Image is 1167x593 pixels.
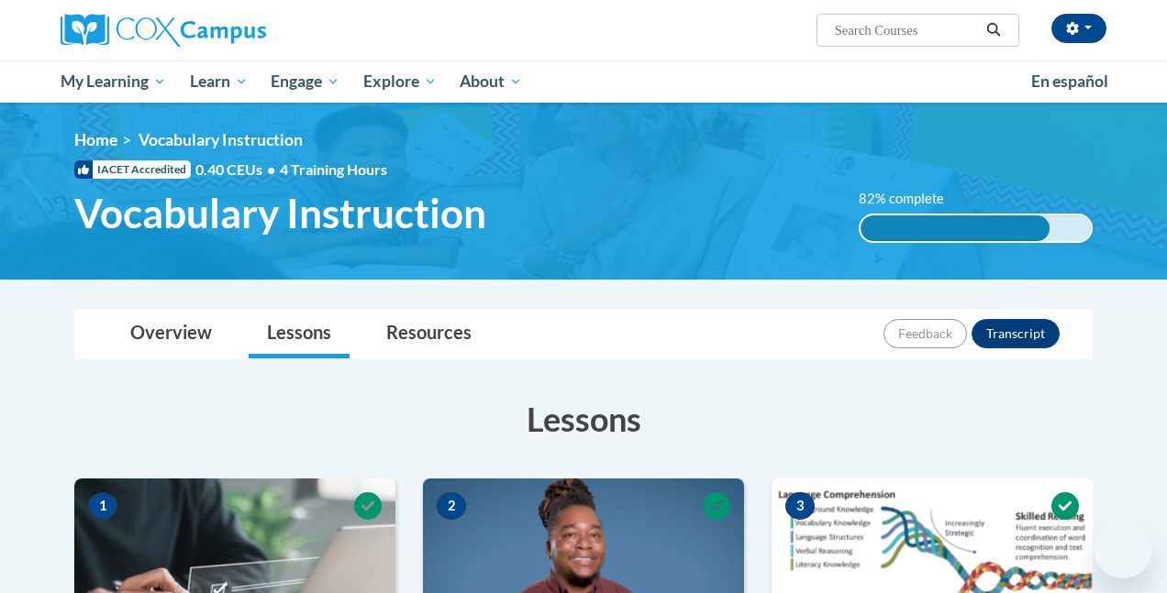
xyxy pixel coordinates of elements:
[785,492,815,520] span: 3
[271,71,339,93] span: Engage
[859,189,964,209] label: 82% complete
[47,60,1120,103] div: Main menu
[1019,62,1120,101] a: En español
[190,71,248,93] span: Learn
[178,60,260,103] a: Learn
[61,14,266,47] img: Cox Campus
[980,19,1007,41] button: Search
[861,215,1050,241] div: 82% complete
[972,319,1060,348] button: Transcript
[267,160,275,178] span: •
[139,130,303,149] span: Vocabulary Instruction
[280,160,387,178] span: 4 Training Hours
[368,310,490,358] a: Resources
[61,14,391,47] a: Cox Campus
[1031,71,1108,91] span: En español
[437,492,466,520] span: 2
[249,310,350,358] a: Lessons
[363,71,437,93] span: Explore
[74,130,117,149] a: Home
[195,159,280,180] span: 0.40 CEUs
[1094,520,1152,578] iframe: Button to launch messaging window
[449,60,535,103] a: About
[74,160,191,179] span: IACET Accredited
[351,60,449,103] a: Explore
[259,60,351,103] a: Engage
[61,71,166,93] span: My Learning
[88,492,117,520] span: 1
[884,319,967,348] button: Feedback
[74,396,1093,442] h3: Lessons
[833,19,980,41] input: Search Courses
[460,71,522,93] span: About
[74,189,486,237] span: Vocabulary Instruction
[1051,14,1106,43] button: Account Settings
[112,310,230,358] a: Overview
[49,60,178,103] a: My Learning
